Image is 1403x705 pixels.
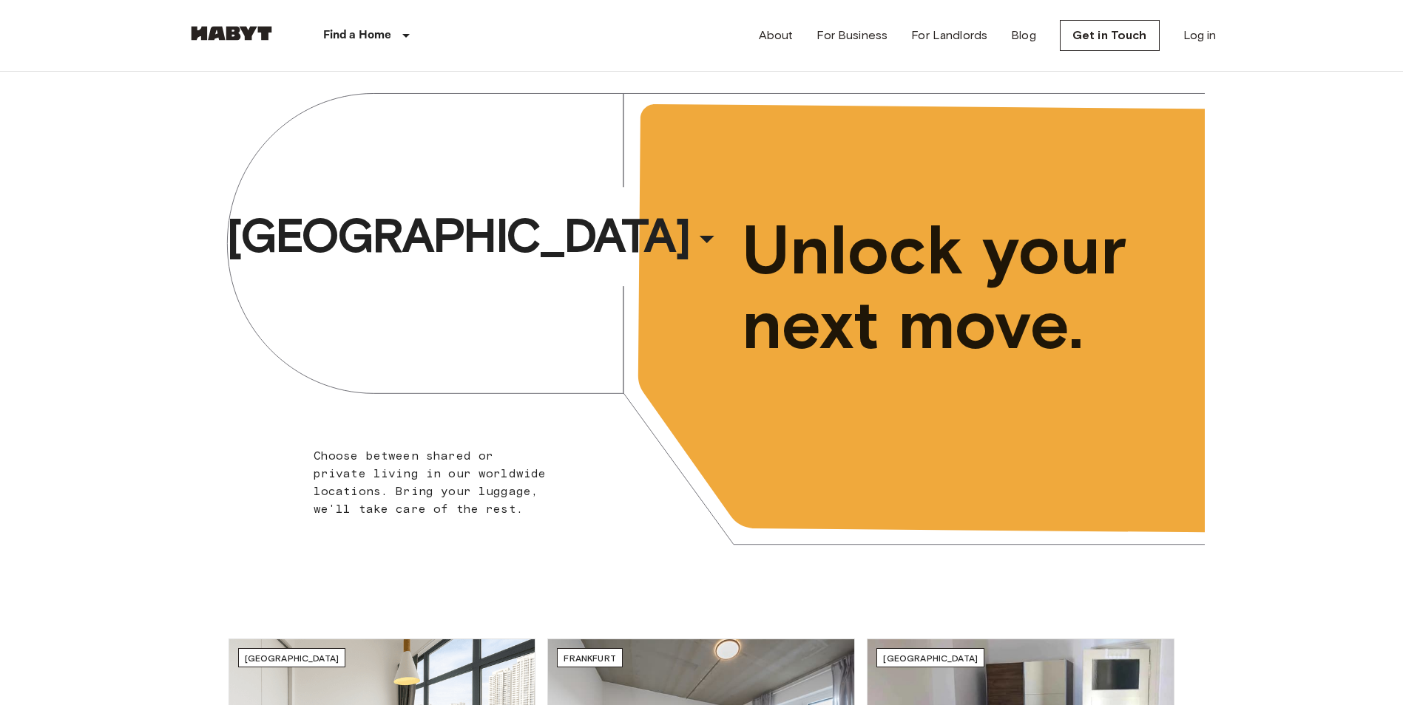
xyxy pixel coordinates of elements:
a: About [759,27,794,44]
span: [GEOGRAPHIC_DATA] [226,206,689,265]
a: For Business [817,27,888,44]
p: Find a Home [323,27,392,44]
span: Choose between shared or private living in our worldwide locations. Bring your luggage, we'll tak... [314,449,547,516]
a: For Landlords [911,27,987,44]
img: Habyt [187,26,276,41]
a: Get in Touch [1060,20,1160,51]
button: [GEOGRAPHIC_DATA] [220,202,731,270]
span: [GEOGRAPHIC_DATA] [245,653,339,664]
span: Unlock your next move. [742,213,1144,362]
a: Blog [1011,27,1036,44]
span: [GEOGRAPHIC_DATA] [883,653,978,664]
span: Frankfurt [564,653,615,664]
a: Log in [1183,27,1217,44]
